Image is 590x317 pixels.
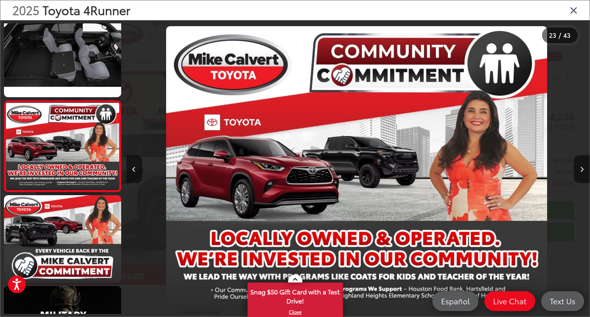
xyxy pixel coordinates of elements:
img: 2025 Toyota 4Runner SR5 [166,26,547,311]
span: / [558,33,562,38]
img: 2025 Toyota 4Runner SR5 [3,194,122,283]
span: 43 [563,31,571,39]
span: 2025 [12,1,39,18]
a: Live Chat [484,291,535,311]
img: 2025 Toyota 4Runner SR5 [3,8,122,98]
button: Previous image [126,155,142,183]
span: Toyota 4Runner [43,1,130,18]
span: Live Chat [489,296,530,306]
button: Next image [574,155,590,183]
img: 2025 Toyota 4Runner SR5 [5,103,120,189]
a: Español [432,291,478,311]
i: Close gallery [570,5,578,15]
span: Snag $50 Gift Card with a Test Drive! [248,283,342,307]
div: 2025 Toyota 4Runner SR5 22 [125,26,588,311]
a: Text Us [541,291,584,311]
span: Text Us [546,296,579,306]
span: 23 [549,31,556,39]
span: Español [437,296,474,306]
